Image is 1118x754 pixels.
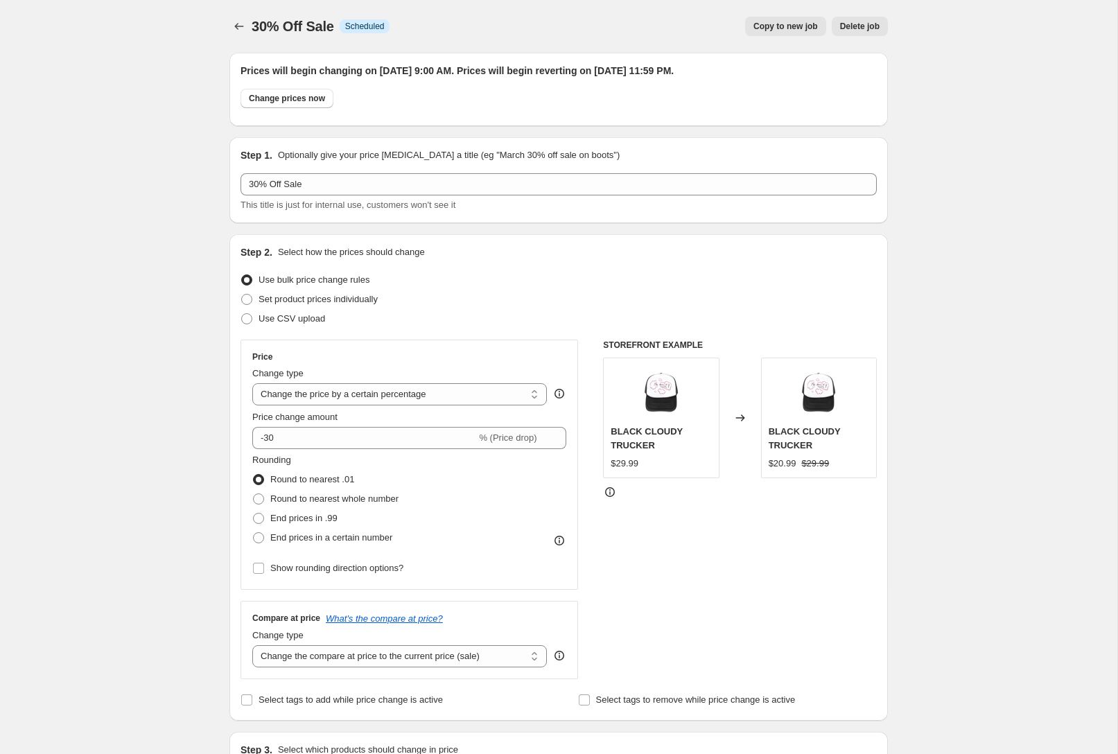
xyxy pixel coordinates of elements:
input: -15 [252,427,476,449]
span: BLACK CLOUDY TRUCKER [769,426,841,450]
p: Optionally give your price [MEDICAL_DATA] a title (eg "March 30% off sale on boots") [278,148,620,162]
button: Change prices now [241,89,333,108]
h3: Price [252,351,272,362]
div: help [552,387,566,401]
button: Copy to new job [745,17,826,36]
img: CloudyTrucker_Black_80x.png [791,365,846,421]
span: Use CSV upload [259,313,325,324]
span: Set product prices individually [259,294,378,304]
div: $20.99 [769,457,796,471]
span: 30% Off Sale [252,19,334,34]
h3: Compare at price [252,613,320,624]
h6: STOREFRONT EXAMPLE [603,340,877,351]
span: Copy to new job [753,21,818,32]
p: Select how the prices should change [278,245,425,259]
div: help [552,649,566,663]
button: Price change jobs [229,17,249,36]
h2: Step 2. [241,245,272,259]
span: Select tags to add while price change is active [259,694,443,705]
h2: Prices will begin changing on [DATE] 9:00 AM. Prices will begin reverting on [DATE] 11:59 PM. [241,64,877,78]
button: Delete job [832,17,888,36]
span: BLACK CLOUDY TRUCKER [611,426,683,450]
div: $29.99 [611,457,638,471]
span: % (Price drop) [479,432,536,443]
span: End prices in .99 [270,513,338,523]
span: Scheduled [345,21,385,32]
span: Round to nearest whole number [270,493,399,504]
span: Change type [252,630,304,640]
span: Change prices now [249,93,325,104]
img: CloudyTrucker_Black_80x.png [634,365,689,421]
span: End prices in a certain number [270,532,392,543]
span: Change type [252,368,304,378]
span: Round to nearest .01 [270,474,354,484]
span: Show rounding direction options? [270,563,403,573]
button: What's the compare at price? [326,613,443,624]
input: 30% off holiday sale [241,173,877,195]
strike: $29.99 [801,457,829,471]
span: Select tags to remove while price change is active [596,694,796,705]
span: Price change amount [252,412,338,422]
span: Rounding [252,455,291,465]
span: This title is just for internal use, customers won't see it [241,200,455,210]
span: Delete job [840,21,880,32]
span: Use bulk price change rules [259,274,369,285]
h2: Step 1. [241,148,272,162]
